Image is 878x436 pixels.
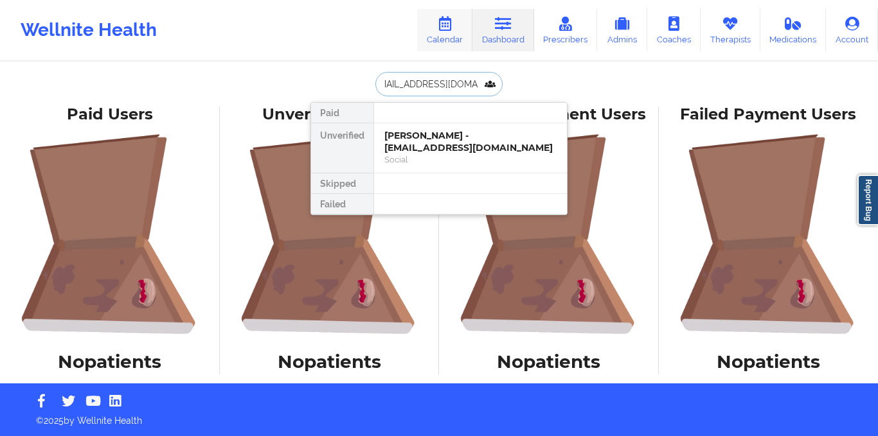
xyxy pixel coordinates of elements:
[760,9,827,51] a: Medications
[229,350,431,373] h1: No patients
[826,9,878,51] a: Account
[311,103,373,123] div: Paid
[701,9,760,51] a: Therapists
[597,9,647,51] a: Admins
[668,105,870,125] div: Failed Payment Users
[534,9,598,51] a: Prescribers
[668,134,870,335] img: foRBiVDZMKwAAAAASUVORK5CYII=
[9,350,211,373] h1: No patients
[311,123,373,173] div: Unverified
[27,405,851,427] p: © 2025 by Wellnite Health
[384,154,557,165] div: Social
[9,134,211,335] img: foRBiVDZMKwAAAAASUVORK5CYII=
[384,130,557,153] div: [PERSON_NAME] - [EMAIL_ADDRESS][DOMAIN_NAME]
[229,105,431,125] div: Unverified Users
[417,9,472,51] a: Calendar
[448,350,650,373] h1: No patients
[448,134,650,335] img: foRBiVDZMKwAAAAASUVORK5CYII=
[311,194,373,214] div: Failed
[647,9,701,51] a: Coaches
[857,175,878,225] a: Report Bug
[229,134,431,335] img: foRBiVDZMKwAAAAASUVORK5CYII=
[311,173,373,194] div: Skipped
[668,350,870,373] h1: No patients
[472,9,534,51] a: Dashboard
[9,105,211,125] div: Paid Users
